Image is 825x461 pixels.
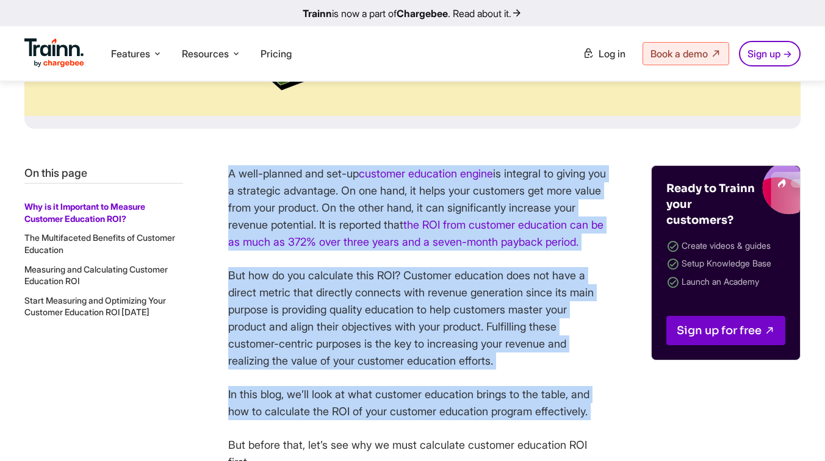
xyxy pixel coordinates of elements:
a: Measuring and Calculating Customer Education ROI [24,264,168,287]
li: Launch an Academy [666,274,785,291]
b: Trainn [303,7,332,20]
li: Create videos & guides [666,238,785,256]
p: A well-planned and set-up is integral to giving you a strategic advantage. On one hand, it helps ... [228,165,607,251]
a: customer education engine [359,167,493,180]
a: Why is it Important to Measure Customer Education ROI? [24,201,145,224]
span: Features [111,47,150,60]
p: But how do you calculate this ROI? Customer education does not have a direct metric that directly... [228,267,607,370]
a: the ROI from customer education can be as much as 372% over three years and a seven-month payback... [228,218,603,248]
a: The Multifaceted Benefits of Customer Education [24,232,175,255]
li: Setup Knowledge Base [666,256,785,273]
span: Log in [599,48,625,60]
img: Trainn blogs [677,166,800,215]
img: Trainn Logo [24,38,84,68]
p: In this blog, we’ll look at what customer education brings to the table, and how to calculate the... [228,386,607,420]
a: Sign up → [739,41,801,66]
a: Log in [575,43,633,65]
span: Resources [182,47,229,60]
b: Chargebee [397,7,448,20]
span: Book a demo [650,48,708,60]
a: Sign up for free [666,316,785,345]
p: On this page [24,165,183,180]
a: Book a demo [643,42,729,65]
h4: Ready to Trainn your customers? [666,180,758,228]
a: Pricing [261,48,292,60]
iframe: Chat Widget [764,402,825,461]
a: Start Measuring and Optimizing Your Customer Education ROI [DATE] [24,295,166,318]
